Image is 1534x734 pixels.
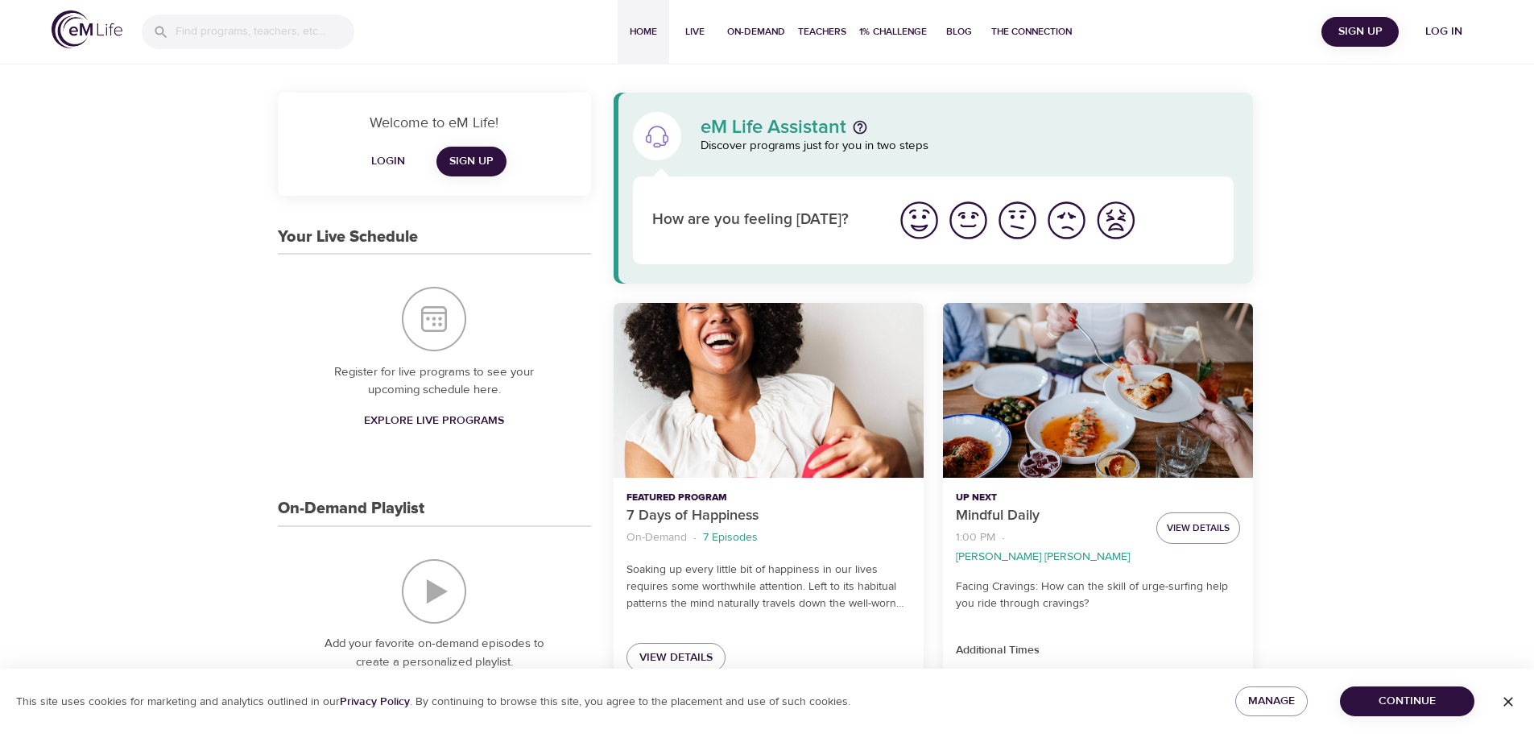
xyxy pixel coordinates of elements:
[897,198,941,243] img: great
[944,196,993,245] button: I'm feeling good
[895,196,944,245] button: I'm feeling great
[358,406,511,436] a: Explore Live Programs
[402,559,466,624] img: On-Demand Playlist
[1156,512,1240,544] button: View Details
[701,137,1234,156] p: Discover programs just for you in two steps
[1235,686,1308,716] button: Manage
[626,527,911,549] nav: breadcrumb
[727,23,785,40] span: On-Demand
[956,505,1143,527] p: Mindful Daily
[369,151,407,172] span: Login
[644,123,670,149] img: eM Life Assistant
[449,151,494,172] span: Sign Up
[1340,686,1474,716] button: Continue
[1353,691,1462,711] span: Continue
[340,695,410,709] a: Privacy Policy
[946,198,990,243] img: good
[364,411,504,431] span: Explore Live Programs
[1042,196,1091,245] button: I'm feeling bad
[52,10,122,48] img: logo
[436,147,507,176] a: Sign Up
[693,527,697,549] li: ·
[652,209,875,232] p: How are you feeling [DATE]?
[639,648,713,668] span: View Details
[626,643,726,673] a: View Details
[626,562,911,612] p: Soaking up every little bit of happiness in our lives requires some worthwhile attention. Left to...
[993,196,1042,245] button: I'm feeling ok
[798,23,846,40] span: Teachers
[626,505,911,527] p: 7 Days of Happiness
[310,635,559,671] p: Add your favorite on-demand episodes to create a personalized playlist.
[1044,198,1089,243] img: bad
[956,529,995,546] p: 1:00 PM
[1412,22,1476,42] span: Log in
[943,303,1253,478] button: Mindful Daily
[278,500,424,518] h3: On-Demand Playlist
[956,642,1240,659] p: Additional Times
[624,23,663,40] span: Home
[626,491,911,505] p: Featured Program
[956,549,1130,566] p: [PERSON_NAME] [PERSON_NAME]
[1091,196,1140,245] button: I'm feeling worst
[956,578,1240,612] p: Facing Cravings: How can the skill of urge-surfing help you ride through cravings?
[1167,520,1230,537] span: View Details
[278,228,418,247] h3: Your Live Schedule
[1321,17,1399,47] button: Sign Up
[362,147,414,176] button: Login
[402,287,466,351] img: Your Live Schedule
[701,118,846,137] p: eM Life Assistant
[614,303,924,478] button: 7 Days of Happiness
[1248,691,1295,711] span: Manage
[297,112,572,134] p: Welcome to eM Life!
[1328,22,1392,42] span: Sign Up
[626,529,687,546] p: On-Demand
[176,15,354,49] input: Find programs, teachers, etc...
[956,491,1143,505] p: Up Next
[310,363,559,400] p: Register for live programs to see your upcoming schedule here.
[991,23,1072,40] span: The Connection
[859,23,927,40] span: 1% Challenge
[1002,527,1005,549] li: ·
[676,23,714,40] span: Live
[956,527,1143,566] nav: breadcrumb
[1094,198,1138,243] img: worst
[940,23,978,40] span: Blog
[703,529,758,546] p: 7 Episodes
[1405,17,1482,47] button: Log in
[995,198,1040,243] img: ok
